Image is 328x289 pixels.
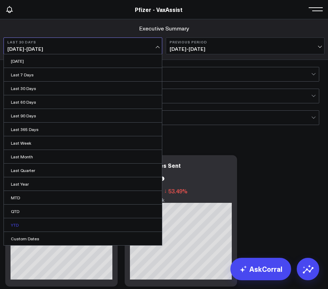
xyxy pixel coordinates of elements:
[164,186,167,195] span: ↓
[130,197,232,203] div: Previous: 2.41k
[135,6,183,13] a: Pfizer - VaxAssist
[170,46,321,52] span: [DATE] - [DATE]
[4,164,162,177] a: Last Quarter
[166,37,324,54] button: Previous Period[DATE]-[DATE]
[230,258,291,280] a: AskCorral
[4,37,162,54] button: Last 30 Days[DATE]-[DATE]
[170,40,321,44] b: Previous Period
[4,205,162,218] a: QTD
[4,95,162,109] a: Last 60 Days
[7,46,158,52] span: [DATE] - [DATE]
[4,191,162,204] a: MTD
[4,232,162,245] a: Custom Dates
[4,82,162,95] a: Last 30 Days
[4,68,162,81] a: Last 7 Days
[7,40,158,44] b: Last 30 Days
[4,109,162,122] a: Last 90 Days
[4,177,162,191] a: Last Year
[4,54,162,68] a: [DATE]
[4,136,162,150] a: Last Week
[4,150,162,163] a: Last Month
[4,123,162,136] a: Last 365 Days
[4,218,162,232] a: YTD
[168,187,188,195] span: 53.49%
[139,25,189,32] a: Executive Summary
